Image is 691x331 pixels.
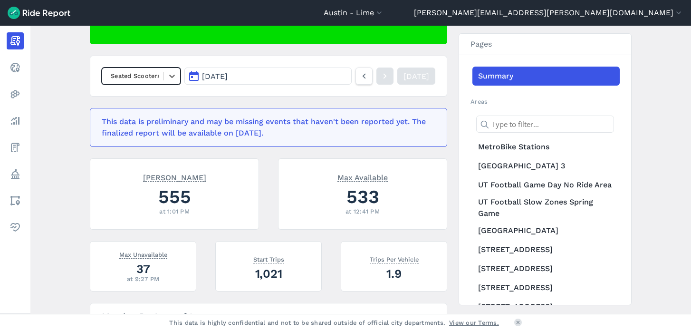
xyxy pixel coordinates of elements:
a: Realtime [7,59,24,76]
button: [DATE] [184,68,352,85]
input: Type to filter... [476,116,614,133]
a: [STREET_ADDRESS] [472,278,620,297]
span: Max Unavailable [119,249,167,259]
a: Heatmaps [7,86,24,103]
a: Areas [7,192,24,209]
a: [STREET_ADDRESS] [472,297,620,316]
a: [STREET_ADDRESS] [472,240,620,259]
span: [PERSON_NAME] [143,172,206,182]
a: MetroBike Stations [472,137,620,156]
div: 1.9 [353,265,435,282]
span: Max Available [337,172,388,182]
a: Analyze [7,112,24,129]
div: at 12:41 PM [290,207,435,216]
a: Policy [7,165,24,183]
a: Summary [472,67,620,86]
h3: Metrics By Area of Interest [90,303,447,330]
a: UT Football Game Day No Ride Area [472,175,620,195]
a: Health [7,219,24,236]
a: Fees [7,139,24,156]
h2: Areas [470,97,620,106]
a: View our Terms. [449,318,499,327]
span: Trips Per Vehicle [370,254,419,263]
h3: Pages [459,34,631,55]
img: Ride Report [8,7,70,19]
a: [GEOGRAPHIC_DATA] 3 [472,156,620,175]
button: Austin - Lime [324,7,384,19]
div: at 9:27 PM [102,274,184,283]
a: [GEOGRAPHIC_DATA] [472,221,620,240]
a: [STREET_ADDRESS] [472,259,620,278]
a: Report [7,32,24,49]
div: 533 [290,184,435,210]
span: Start Trips [253,254,284,263]
div: 555 [102,184,247,210]
div: 37 [102,261,184,277]
div: at 1:01 PM [102,207,247,216]
a: UT Football Slow Zones Spring Game [472,195,620,221]
button: [PERSON_NAME][EMAIL_ADDRESS][PERSON_NAME][DOMAIN_NAME] [414,7,683,19]
div: 1,021 [227,265,310,282]
span: [DATE] [202,72,228,81]
div: This data is preliminary and may be missing events that haven't been reported yet. The finalized ... [102,116,430,139]
a: [DATE] [397,68,435,85]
